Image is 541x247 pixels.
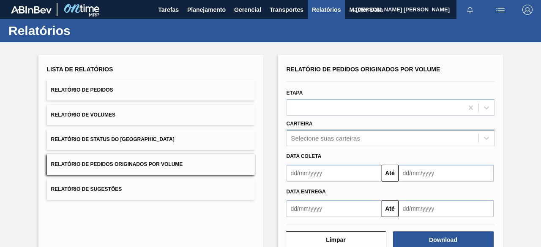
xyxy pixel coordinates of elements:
span: Relatório de Pedidos Originados por Volume [287,66,440,73]
input: dd/mm/yyyy [287,200,382,217]
input: dd/mm/yyyy [287,165,382,182]
span: Tarefas [158,5,179,15]
button: Notificações [456,4,484,16]
button: Relatório de Pedidos [47,80,255,100]
h1: Relatórios [8,26,158,35]
button: Relatório de Pedidos Originados por Volume [47,154,255,175]
span: Relatório de Pedidos [51,87,113,93]
button: Relatório de Sugestões [47,179,255,200]
img: Logout [522,5,533,15]
input: dd/mm/yyyy [399,165,494,182]
button: Até [382,165,399,182]
div: Selecione suas carteiras [291,135,360,142]
img: TNhmsLtSVTkK8tSr43FrP2fwEKptu5GPRR3wAAAABJRU5ErkJggg== [11,6,52,14]
span: Relatório de Pedidos Originados por Volume [51,161,183,167]
span: Data entrega [287,189,326,195]
input: dd/mm/yyyy [399,200,494,217]
span: Relatório de Volumes [51,112,115,118]
button: Relatório de Status do [GEOGRAPHIC_DATA] [47,129,255,150]
span: Lista de Relatórios [47,66,113,73]
span: Master Data [349,5,383,15]
label: Etapa [287,90,303,96]
button: Relatório de Volumes [47,105,255,125]
span: Relatório de Sugestões [51,186,122,192]
label: Carteira [287,121,313,127]
span: Relatórios [312,5,341,15]
img: userActions [495,5,505,15]
span: Transportes [270,5,303,15]
span: Gerencial [234,5,261,15]
span: Relatório de Status do [GEOGRAPHIC_DATA] [51,136,175,142]
span: Data coleta [287,153,322,159]
button: Até [382,200,399,217]
span: Planejamento [187,5,226,15]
